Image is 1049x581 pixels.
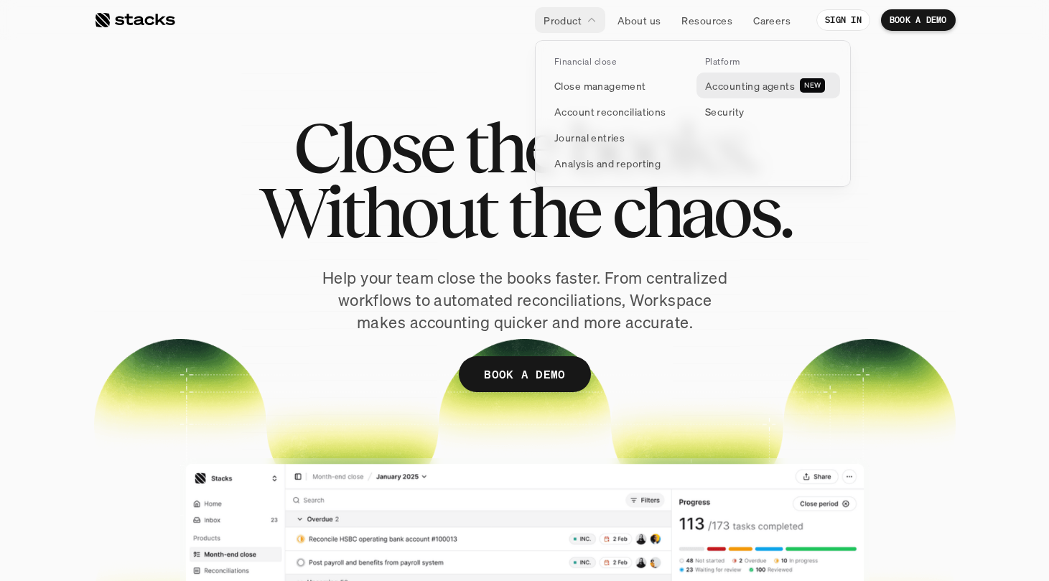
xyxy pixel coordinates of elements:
a: About us [609,7,669,33]
span: chaos. [612,180,791,244]
a: Resources [673,7,741,33]
p: Help your team close the books faster. From centralized workflows to automated reconciliations, W... [317,267,733,333]
p: Careers [753,13,791,28]
span: Without [258,180,495,244]
p: Platform [705,57,740,67]
p: Resources [681,13,732,28]
a: Journal entries [546,124,689,150]
span: the [508,180,600,244]
p: SIGN IN [825,15,862,25]
p: Financial close [554,57,616,67]
p: Product [544,13,582,28]
p: Account reconciliations [554,104,666,119]
p: BOOK A DEMO [484,364,566,385]
h2: NEW [804,81,821,90]
p: Accounting agents [705,78,795,93]
a: Close management [546,73,689,98]
p: Journal entries [554,130,625,145]
a: Privacy Policy [169,274,233,284]
a: Security [696,98,840,124]
a: BOOK A DEMO [881,9,956,31]
p: BOOK A DEMO [890,15,947,25]
a: Account reconciliations [546,98,689,124]
p: About us [617,13,661,28]
p: Analysis and reporting [554,156,661,171]
span: the [464,115,556,180]
p: Security [705,104,744,119]
a: Accounting agentsNEW [696,73,840,98]
p: Close management [554,78,646,93]
span: Close [293,115,452,180]
a: Analysis and reporting [546,150,689,176]
a: SIGN IN [816,9,870,31]
a: BOOK A DEMO [459,356,591,392]
a: Careers [745,7,799,33]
